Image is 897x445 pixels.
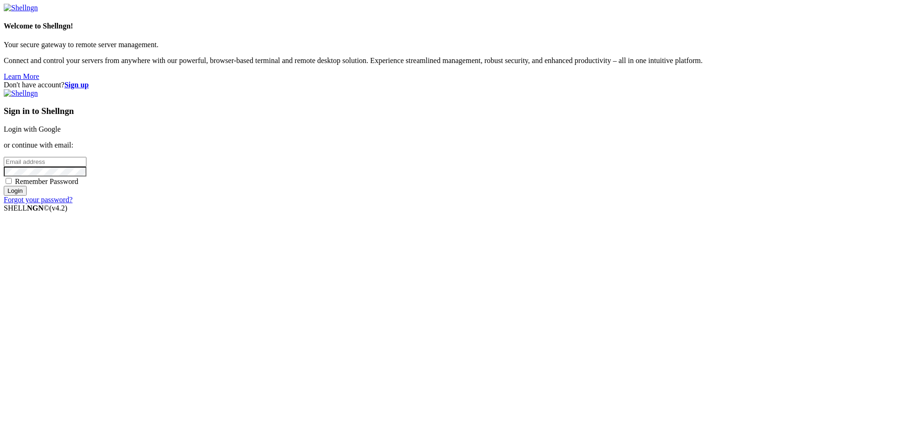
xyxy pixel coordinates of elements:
[4,106,893,116] h3: Sign in to Shellngn
[4,89,38,98] img: Shellngn
[4,41,893,49] p: Your secure gateway to remote server management.
[4,125,61,133] a: Login with Google
[4,196,72,204] a: Forgot your password?
[4,72,39,80] a: Learn More
[4,22,893,30] h4: Welcome to Shellngn!
[4,141,893,149] p: or continue with email:
[15,177,78,185] span: Remember Password
[4,81,893,89] div: Don't have account?
[4,186,27,196] input: Login
[4,57,893,65] p: Connect and control your servers from anywhere with our powerful, browser-based terminal and remo...
[4,157,86,167] input: Email address
[4,4,38,12] img: Shellngn
[64,81,89,89] a: Sign up
[4,204,67,212] span: SHELL ©
[27,204,44,212] b: NGN
[6,178,12,184] input: Remember Password
[50,204,68,212] span: 4.2.0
